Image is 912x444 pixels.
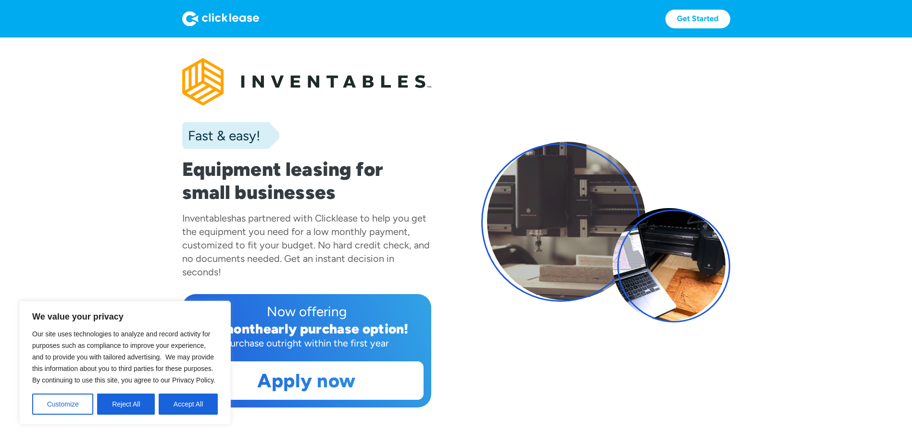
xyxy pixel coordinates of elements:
[32,311,218,322] p: We value your privacy
[159,394,218,415] button: Accept All
[182,11,259,26] img: Logo
[32,330,215,384] span: Our site uses technologies to analyze and record activity for purposes such as compliance to impr...
[263,321,409,337] div: early purchase option!
[182,212,231,224] div: Inventables
[32,394,93,415] button: Customize
[190,362,423,399] a: Apply now
[182,158,431,204] h1: Equipment leasing for small businesses
[204,321,263,337] div: 12 month
[665,10,730,28] a: Get Started
[182,212,430,278] div: has partnered with Clicklease to help you get the equipment you need for a low monthly payment, c...
[182,126,260,145] div: Fast & easy!
[19,301,231,425] div: We value your privacy
[190,302,424,321] div: Now offering
[190,336,424,350] div: Purchase outright within the first year
[97,394,155,415] button: Reject All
